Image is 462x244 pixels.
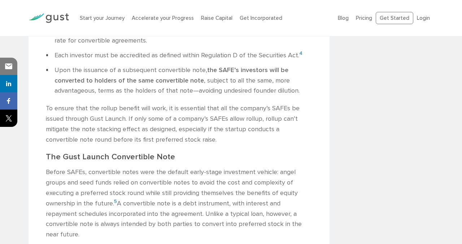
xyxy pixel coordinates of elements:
[132,15,194,21] a: Accelerate your Progress
[356,15,372,21] a: Pricing
[417,15,430,21] a: Login
[240,15,282,21] a: Get Incorporated
[114,199,117,204] a: 5
[46,152,312,162] h2: The Gust Launch Convertible Note
[80,15,125,21] a: Start your Journey
[201,15,232,21] a: Raise Capital
[46,103,312,145] p: To ensure that the rollup benefit will work, it is essential that all the company’s SAFEs be issu...
[46,50,312,61] li: Each investor must be accredited as defined within Regulation D of the Securities Act.
[376,12,413,25] a: Get Started
[46,167,312,240] p: Before SAFEs, convertible notes were the default early-stage investment vehicle: angel groups and...
[338,15,349,21] a: Blog
[299,50,302,56] a: 4
[29,13,69,23] img: Gust Logo
[46,65,312,96] li: Upon the issuance of a subsequent convertible note, , subject to all the same, more advantageous,...
[55,66,288,84] strong: the SAFE’s investors will be converted to holders of the same convertible note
